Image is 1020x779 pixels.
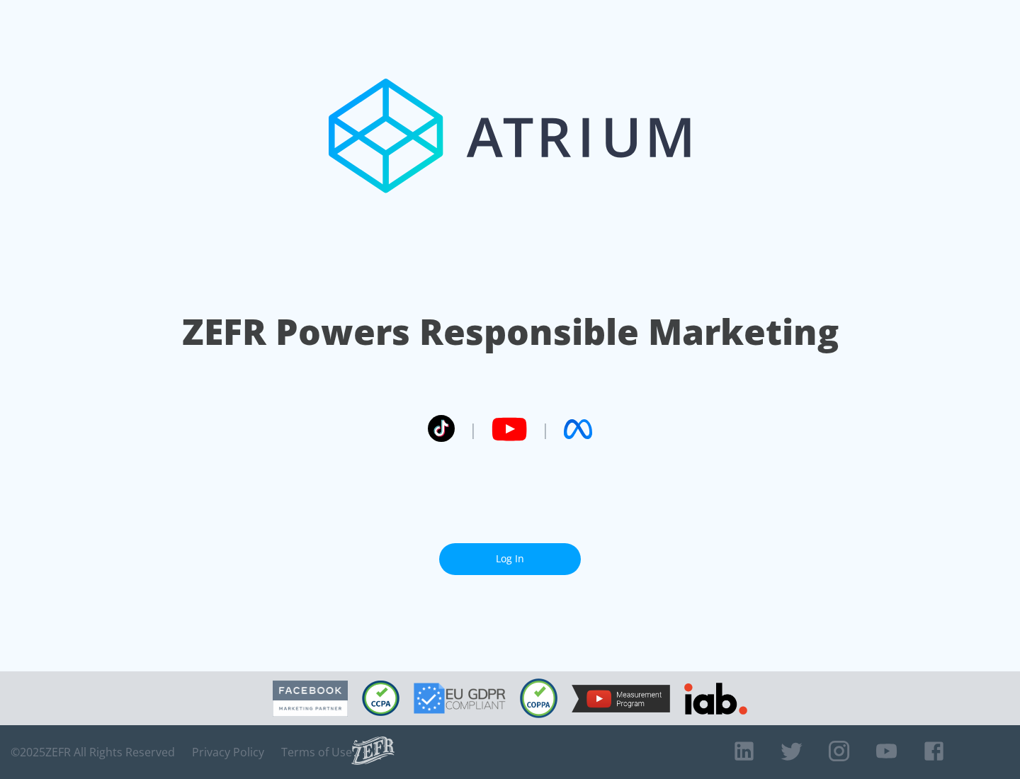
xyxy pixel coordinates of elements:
a: Log In [439,543,581,575]
img: CCPA Compliant [362,681,399,716]
img: GDPR Compliant [414,683,506,714]
span: | [469,419,477,440]
h1: ZEFR Powers Responsible Marketing [182,307,839,356]
a: Terms of Use [281,745,352,759]
a: Privacy Policy [192,745,264,759]
img: YouTube Measurement Program [572,685,670,712]
img: IAB [684,683,747,715]
img: Facebook Marketing Partner [273,681,348,717]
span: © 2025 ZEFR All Rights Reserved [11,745,175,759]
span: | [541,419,550,440]
img: COPPA Compliant [520,678,557,718]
